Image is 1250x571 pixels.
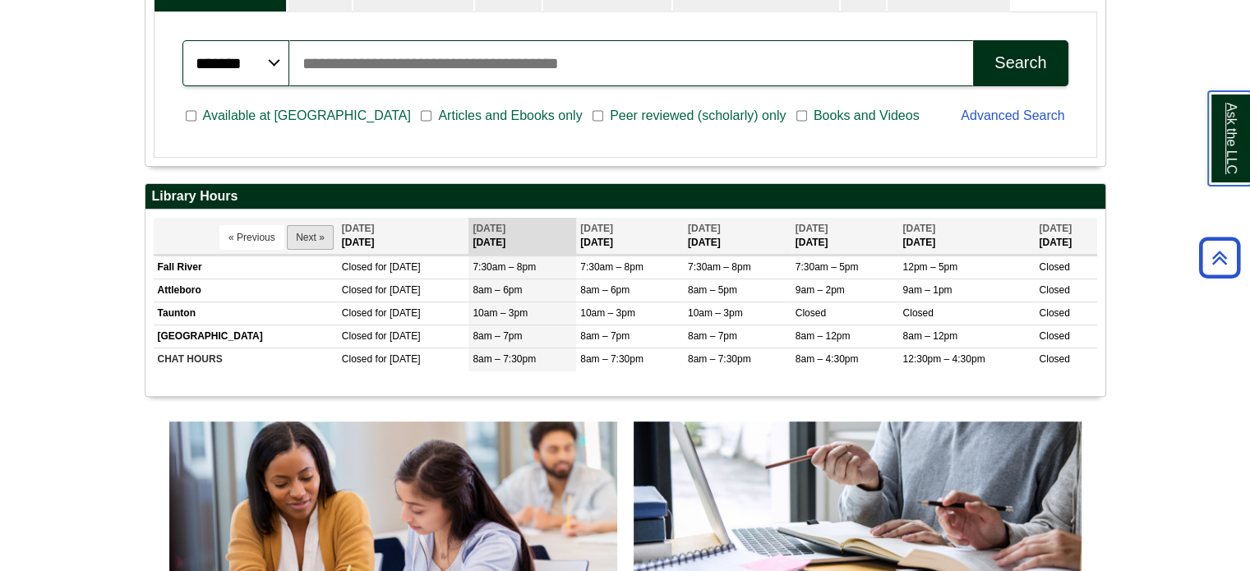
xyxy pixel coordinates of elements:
[431,106,588,126] span: Articles and Ebooks only
[375,353,420,365] span: for [DATE]
[902,307,933,319] span: Closed
[186,108,196,123] input: Available at [GEOGRAPHIC_DATA]
[580,223,613,234] span: [DATE]
[580,353,643,365] span: 8am – 7:30pm
[473,284,522,296] span: 8am – 6pm
[973,40,1068,86] button: Search
[796,223,828,234] span: [DATE]
[375,284,420,296] span: for [DATE]
[603,106,792,126] span: Peer reviewed (scholarly) only
[375,307,420,319] span: for [DATE]
[688,330,737,342] span: 8am – 7pm
[375,330,420,342] span: for [DATE]
[902,330,957,342] span: 8am – 12pm
[902,261,957,273] span: 12pm – 5pm
[342,261,372,273] span: Closed
[807,106,926,126] span: Books and Videos
[342,223,375,234] span: [DATE]
[421,108,431,123] input: Articles and Ebooks only
[688,353,751,365] span: 8am – 7:30pm
[1193,246,1246,269] a: Back to Top
[1039,284,1069,296] span: Closed
[154,302,338,325] td: Taunton
[196,106,417,126] span: Available at [GEOGRAPHIC_DATA]
[473,223,505,234] span: [DATE]
[688,261,751,273] span: 7:30am – 8pm
[902,353,985,365] span: 12:30pm – 4:30pm
[1039,261,1069,273] span: Closed
[902,284,952,296] span: 9am – 1pm
[145,184,1105,210] h2: Library Hours
[1039,330,1069,342] span: Closed
[994,53,1046,72] div: Search
[902,223,935,234] span: [DATE]
[961,108,1064,122] a: Advanced Search
[338,218,469,255] th: [DATE]
[287,225,334,250] button: Next »
[576,218,684,255] th: [DATE]
[580,261,643,273] span: 7:30am – 8pm
[375,261,420,273] span: for [DATE]
[342,330,372,342] span: Closed
[688,307,743,319] span: 10am – 3pm
[473,353,536,365] span: 8am – 7:30pm
[219,225,284,250] button: « Previous
[796,284,845,296] span: 9am – 2pm
[580,330,630,342] span: 8am – 7pm
[580,307,635,319] span: 10am – 3pm
[898,218,1035,255] th: [DATE]
[1039,353,1069,365] span: Closed
[684,218,791,255] th: [DATE]
[154,325,338,348] td: [GEOGRAPHIC_DATA]
[796,108,807,123] input: Books and Videos
[473,330,522,342] span: 8am – 7pm
[154,256,338,279] td: Fall River
[1039,223,1072,234] span: [DATE]
[580,284,630,296] span: 8am – 6pm
[473,261,536,273] span: 7:30am – 8pm
[796,330,851,342] span: 8am – 12pm
[1035,218,1096,255] th: [DATE]
[688,223,721,234] span: [DATE]
[593,108,603,123] input: Peer reviewed (scholarly) only
[796,353,859,365] span: 8am – 4:30pm
[342,353,372,365] span: Closed
[342,284,372,296] span: Closed
[154,279,338,302] td: Attleboro
[796,307,826,319] span: Closed
[688,284,737,296] span: 8am – 5pm
[468,218,576,255] th: [DATE]
[154,348,338,371] td: CHAT HOURS
[473,307,528,319] span: 10am – 3pm
[1039,307,1069,319] span: Closed
[342,307,372,319] span: Closed
[796,261,859,273] span: 7:30am – 5pm
[791,218,899,255] th: [DATE]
